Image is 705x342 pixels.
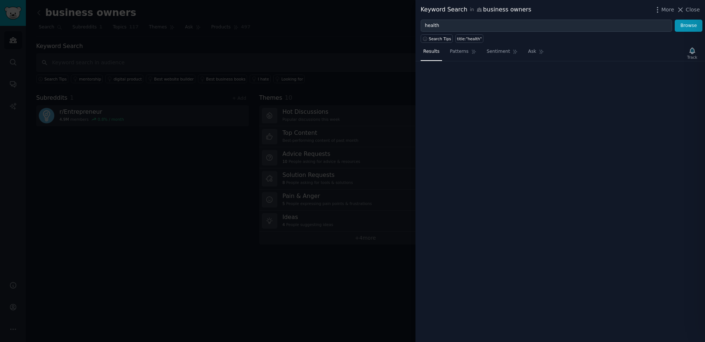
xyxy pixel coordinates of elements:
span: Close [686,6,700,14]
span: Patterns [450,48,468,55]
a: title:"health" [455,34,483,43]
div: title:"health" [457,36,482,41]
button: More [654,6,674,14]
a: Ask [526,46,547,61]
input: Try a keyword related to your business [421,20,672,32]
button: Browse [675,20,702,32]
span: More [661,6,674,14]
div: Keyword Search business owners [421,5,531,14]
button: Close [677,6,700,14]
span: Search Tips [429,36,451,41]
span: in [470,7,474,13]
span: Sentiment [487,48,510,55]
span: Ask [528,48,536,55]
button: Search Tips [421,34,453,43]
a: Results [421,46,442,61]
span: Results [423,48,439,55]
a: Sentiment [484,46,520,61]
a: Patterns [447,46,479,61]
